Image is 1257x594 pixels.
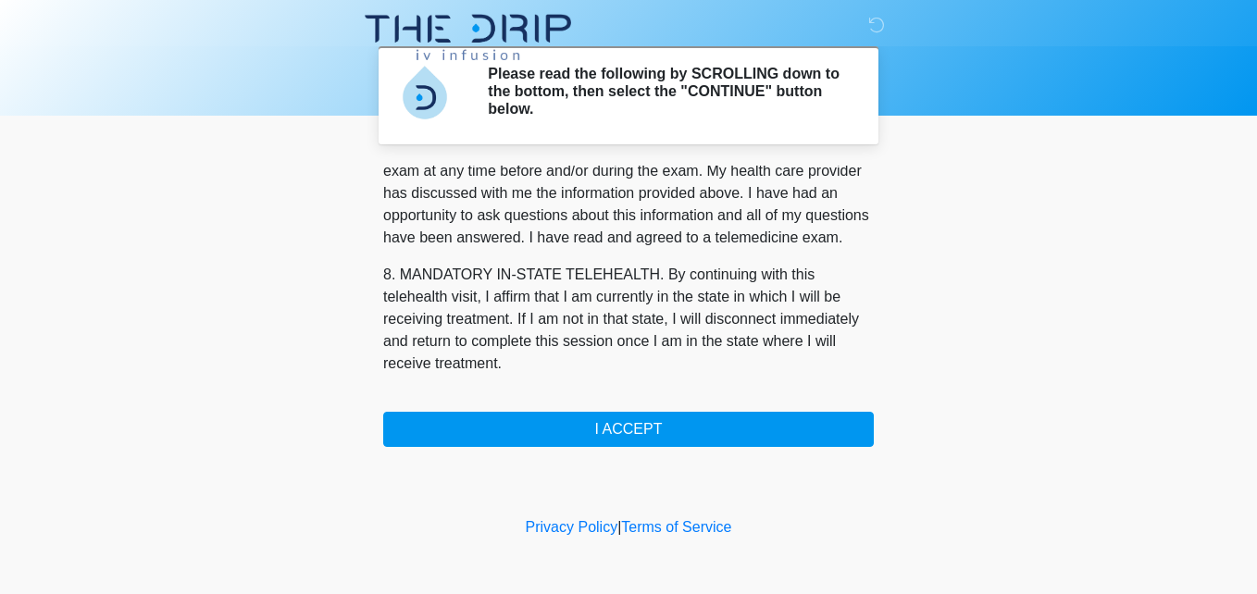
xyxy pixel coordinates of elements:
[617,519,621,535] a: |
[365,14,571,60] img: The Drip IV Infusion Logo
[383,138,874,249] p: 7. RIGHTS. You may withhold or withdraw your consent to a telemedicine exam at any time before an...
[383,412,874,447] button: I ACCEPT
[397,65,453,120] img: Agent Avatar
[383,264,874,375] p: 8. MANDATORY IN-STATE TELEHEALTH. By continuing with this telehealth visit, I affirm that I am cu...
[621,519,731,535] a: Terms of Service
[488,65,846,118] h2: Please read the following by SCROLLING down to the bottom, then select the "CONTINUE" button below.
[526,519,618,535] a: Privacy Policy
